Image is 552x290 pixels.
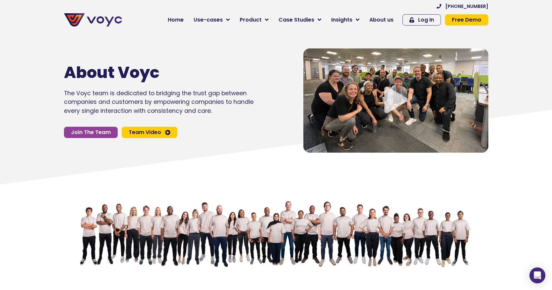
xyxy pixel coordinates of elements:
span: Free Demo [452,17,481,23]
a: Log In [402,14,441,26]
a: Free Demo [445,14,488,26]
span: Join The Team [71,130,111,135]
span: Use-cases [194,16,223,24]
span: Case Studies [278,16,314,24]
a: Join The Team [64,127,118,138]
span: Log In [418,17,434,23]
span: [PHONE_NUMBER] [445,4,488,9]
span: Home [168,16,184,24]
h1: About Voyc [64,63,234,82]
a: Home [163,13,189,27]
a: Product [235,13,274,27]
span: About us [369,16,394,24]
p: The Voyc team is dedicated to bridging the trust gap between companies and customers by empowerin... [64,89,254,115]
a: Team Video [122,127,177,138]
a: Use-cases [189,13,235,27]
div: Open Intercom Messenger [529,267,545,283]
img: voyc-full-logo [64,13,122,27]
span: Team Video [129,130,161,135]
span: Insights [331,16,352,24]
a: Case Studies [274,13,326,27]
a: About us [364,13,399,27]
div: Video play button [383,87,409,114]
a: [PHONE_NUMBER] [437,4,488,9]
span: Product [240,16,262,24]
a: Insights [326,13,364,27]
